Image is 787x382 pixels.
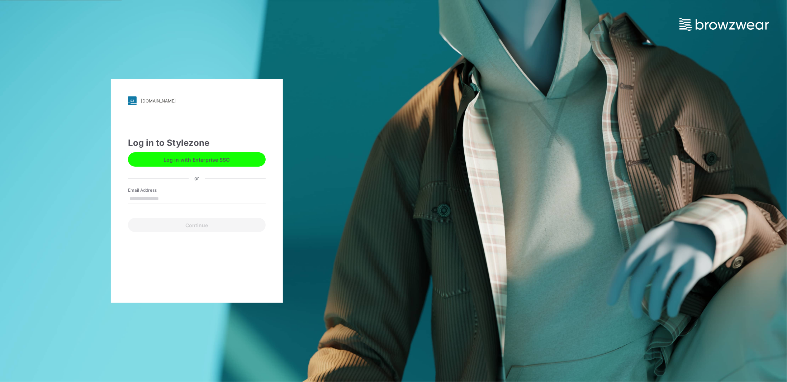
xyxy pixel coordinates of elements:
[679,18,769,31] img: browzwear-logo.73288ffb.svg
[128,152,266,167] button: Log in with Enterprise SSO
[128,96,137,105] img: svg+xml;base64,PHN2ZyB3aWR0aD0iMjgiIGhlaWdodD0iMjgiIHZpZXdCb3g9IjAgMCAyOCAyOCIgZmlsbD0ibm9uZSIgeG...
[128,187,178,194] label: Email Address
[189,175,205,182] div: or
[128,137,266,149] div: Log in to Stylezone
[128,96,266,105] a: [DOMAIN_NAME]
[141,98,176,104] div: [DOMAIN_NAME]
